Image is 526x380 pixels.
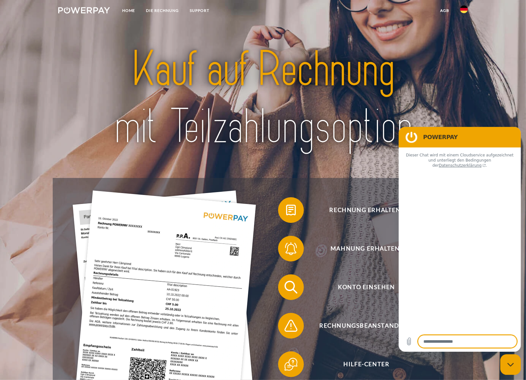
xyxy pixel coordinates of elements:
iframe: Messaging-Fenster [399,127,521,352]
button: Konto einsehen [278,274,445,300]
img: qb_help.svg [283,356,299,372]
a: SUPPORT [185,5,215,16]
button: Hilfe-Center [278,351,445,377]
span: Rechnungsbeanstandung [288,313,445,339]
a: agb [435,5,455,16]
img: de [460,5,468,13]
span: Hilfe-Center [288,351,445,377]
img: qb_warning.svg [283,318,299,334]
img: qb_bell.svg [283,241,299,257]
img: title-powerpay_de.svg [78,38,448,158]
button: Mahnung erhalten? [278,236,445,261]
span: Konto einsehen [288,274,445,300]
a: DIE RECHNUNG [141,5,185,16]
img: qb_search.svg [283,279,299,295]
button: Rechnung erhalten? [278,197,445,223]
img: logo-powerpay-white.svg [58,7,110,13]
a: Home [117,5,141,16]
iframe: Schaltfläche zum Öffnen des Messaging-Fensters; Konversation läuft [500,354,521,375]
button: Rechnungsbeanstandung [278,313,445,339]
span: Mahnung erhalten? [288,236,445,261]
img: qb_bill.svg [283,202,299,218]
span: Rechnung erhalten? [288,197,445,223]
